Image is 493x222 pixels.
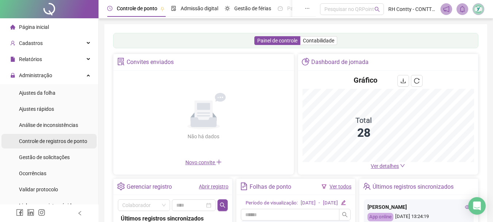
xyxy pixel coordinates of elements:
span: notification [443,6,450,12]
span: ellipsis [305,6,310,11]
span: Link para registro rápido [19,203,74,208]
span: Análise de inconsistências [19,122,78,128]
span: Ajustes da folha [19,90,55,96]
span: Admissão digital [181,5,218,11]
div: [DATE] [301,199,316,207]
span: Controle de ponto [117,5,157,11]
img: 82867 [473,4,484,15]
span: team [363,183,371,190]
span: search [220,202,226,208]
span: home [10,25,15,30]
span: Cadastros [19,40,43,46]
div: Gerenciar registro [127,181,172,193]
div: [DATE] 13:24:19 [367,213,470,221]
span: Controle de registros de ponto [19,138,87,144]
div: Últimos registros sincronizados [373,181,454,193]
span: Administração [19,72,52,78]
span: Página inicial [19,24,49,30]
span: plus [216,159,222,165]
span: Contabilidade [303,38,334,44]
div: Open Intercom Messenger [468,197,486,215]
span: Gestão de férias [234,5,271,11]
span: search [374,7,380,12]
a: Ver detalhes down [371,163,405,169]
span: filter [321,184,327,189]
span: pie-chart [302,58,309,65]
span: sun [225,6,230,11]
span: pushpin [160,7,165,11]
span: Validar protocolo [19,187,58,192]
span: reload [414,78,420,84]
span: Ajustes rápidos [19,106,54,112]
span: Novo convite [185,159,222,165]
div: [DATE] [323,199,338,207]
span: instagram [38,209,45,216]
span: dashboard [278,6,283,11]
span: Gestão de solicitações [19,154,70,160]
div: Não há dados [170,132,237,140]
span: search [342,212,348,218]
span: Relatórios [19,56,42,62]
div: [PERSON_NAME] [367,203,470,211]
span: file-done [171,6,176,11]
span: bell [459,6,466,12]
div: Dashboard de jornada [311,56,369,68]
span: lock [10,73,15,78]
span: Ocorrências [19,170,46,176]
span: setting [117,183,125,190]
span: user-add [10,41,15,46]
span: download [400,78,406,84]
a: Abrir registro [199,184,228,189]
span: file-text [240,183,248,190]
h4: Gráfico [354,75,377,85]
span: Ver detalhes [371,163,399,169]
span: edit [341,200,346,205]
div: Período de visualização: [246,199,298,207]
a: Ver todos [330,184,351,189]
div: - [319,199,320,207]
span: clock-circle [107,6,112,11]
div: Convites enviados [127,56,174,68]
span: file [10,57,15,62]
span: RH Contty - CONTTY EDUCACAO LTDA [388,5,436,13]
span: Painel de controle [257,38,297,44]
span: left [77,211,82,216]
span: linkedin [27,209,34,216]
div: Folhas de ponto [250,181,291,193]
span: down [400,163,405,168]
span: facebook [16,209,23,216]
div: App online [367,213,393,221]
span: Painel do DP [287,5,316,11]
span: solution [117,58,125,65]
span: eye [465,204,470,210]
